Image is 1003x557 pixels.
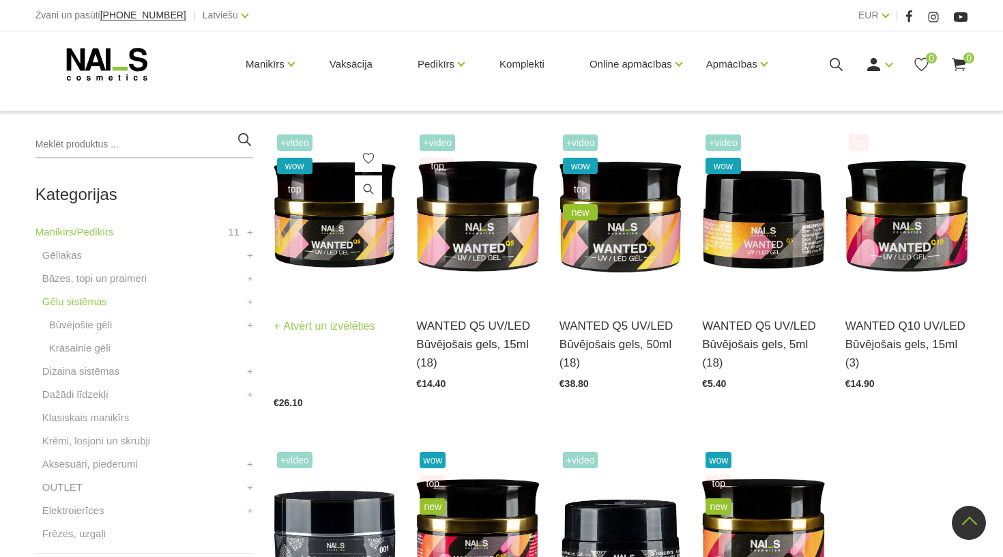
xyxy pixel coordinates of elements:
[277,181,312,197] span: top
[563,452,598,468] span: +Video
[563,181,598,197] span: top
[42,456,138,472] a: Aksesuāri, piederumi
[42,433,150,449] a: Krēmi, losjoni un skrubji
[277,158,312,174] span: wow
[274,317,375,336] a: Atvērt un izvēlēties
[416,317,538,373] a: WANTED Q5 UV/LED Būvējošais gels, 15ml (18)
[35,224,114,240] a: Manikīrs/Pedikīrs
[42,410,130,426] a: Klasiskais manikīrs
[702,131,824,300] img: Gels WANTED NAILS cosmetics tehniķu komanda ir radījusi gelu, kas ilgi jau ir katra meistara mekl...
[247,317,253,333] a: +
[563,204,598,220] span: new
[49,317,113,333] a: Būvējošie gēli
[274,131,396,300] img: Gels WANTED NAILS cosmetics tehniķu komanda ir radījusi gelu, kas ilgi jau ir katra meistara mekl...
[706,158,741,174] span: wow
[42,502,104,519] a: Elektroierīces
[706,452,731,468] span: wow
[845,317,968,373] a: WANTED Q10 UV/LED Būvējošais gels, 15ml (3)
[247,224,253,240] a: +
[950,56,968,73] a: 0
[247,294,253,310] a: +
[702,317,824,373] a: WANTED Q5 UV/LED Būvējošais gels, 5ml (18)
[247,363,253,380] a: +
[420,158,455,174] span: top
[247,247,253,263] a: +
[319,31,383,97] a: Vaksācija
[590,37,672,91] a: Online apmācības
[416,378,446,389] span: €14.40
[203,7,238,23] a: Latviešu
[858,7,879,23] a: EUR
[247,502,253,519] a: +
[420,452,446,468] span: wow
[193,7,196,24] span: |
[706,37,757,91] a: Apmācības
[42,247,82,263] a: Gēllakas
[563,158,598,174] span: wow
[228,224,239,240] span: 11
[42,386,108,403] a: Dažādi līdzekļi
[277,452,312,468] span: +Video
[100,10,186,20] a: [PHONE_NUMBER]
[247,456,253,472] a: +
[896,7,899,24] span: |
[559,317,682,373] a: WANTED Q5 UV/LED Būvējošais gels, 50ml (18)
[247,386,253,403] a: +
[706,134,741,151] span: +Video
[247,479,253,496] a: +
[420,475,446,491] span: top
[926,53,937,63] span: 0
[42,294,107,310] a: Gēlu sistēmas
[849,134,869,151] span: top
[277,134,312,151] span: +Video
[845,131,968,300] img: Gels WANTED NAILS cosmetics tehniķu komanda ir radījusi gelu, kas ilgi jau ir katra meistara mekl...
[420,134,455,151] span: +Video
[706,475,731,491] span: top
[563,134,598,151] span: +Video
[42,526,106,542] a: Frēzes, uzgaļi
[418,37,454,91] a: Pedikīrs
[246,37,285,91] a: Manikīrs
[42,479,83,496] a: OUTLET
[559,131,682,300] img: Gels WANTED NAILS cosmetics tehniķu komanda ir radījusi gelu, kas ilgi jau ir katra meistara mekl...
[913,56,930,73] a: 0
[247,270,253,287] a: +
[559,378,589,389] span: €38.80
[35,186,253,203] h2: Kategorijas
[274,397,303,408] span: €26.10
[35,7,186,24] div: Zvani un pasūti
[416,131,538,300] img: Gels WANTED NAILS cosmetics tehniķu komanda ir radījusi gelu, kas ilgi jau ir katra meistara mekl...
[420,498,446,515] span: new
[489,31,555,97] a: Komplekti
[845,378,875,389] span: €14.90
[42,363,119,380] a: Dizaina sistēmas
[963,53,974,63] span: 0
[49,340,111,356] a: Krāsainie gēli
[702,378,726,389] span: €5.40
[35,131,253,158] input: Meklēt produktus ...
[42,270,147,287] a: Bāzes, topi un praimeri
[706,498,731,515] span: new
